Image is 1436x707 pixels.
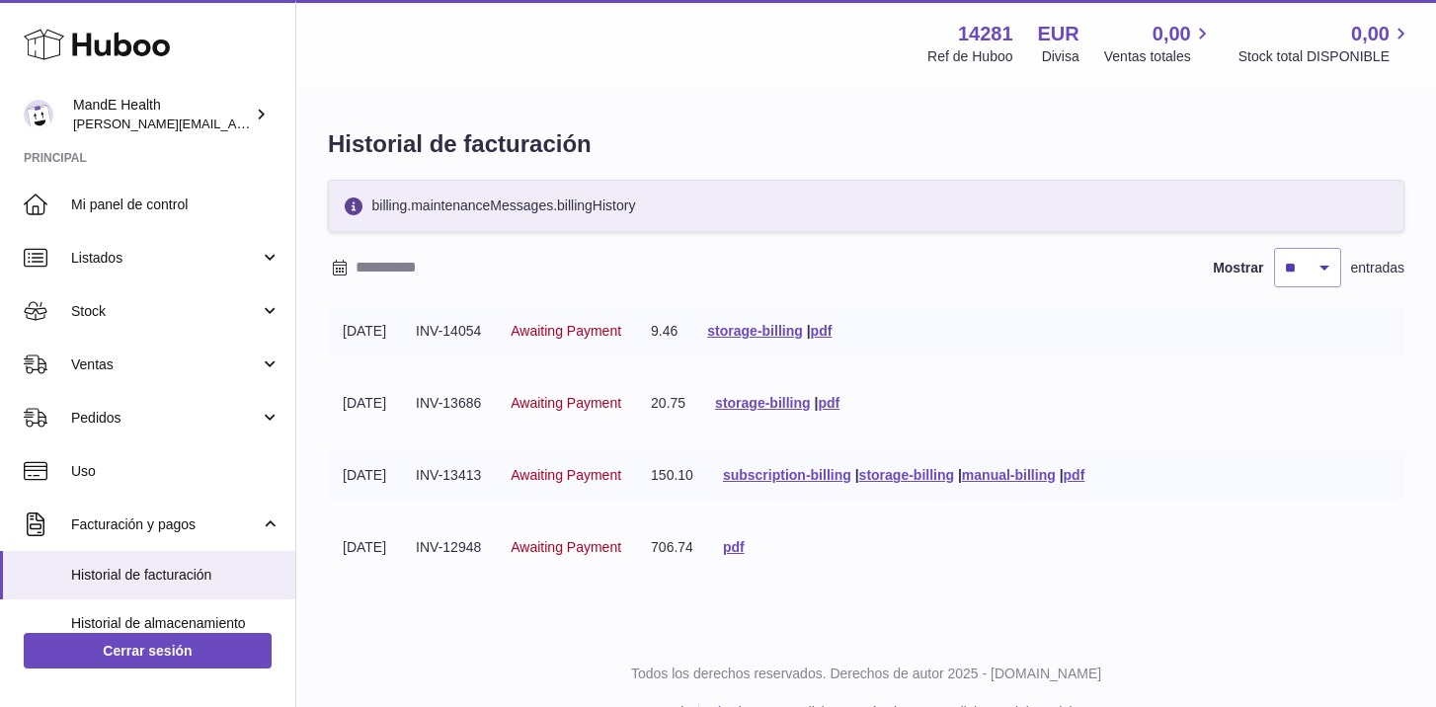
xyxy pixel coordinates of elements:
[71,196,280,214] span: Mi panel de control
[73,116,502,131] span: [PERSON_NAME][EMAIL_ADDRESS][PERSON_NAME][DOMAIN_NAME]
[636,379,700,428] td: 20.75
[71,249,260,268] span: Listados
[328,307,401,355] td: [DATE]
[73,96,251,133] div: MandE Health
[511,467,621,483] span: Awaiting Payment
[707,323,802,339] a: storage-billing
[1064,467,1085,483] a: pdf
[71,515,260,534] span: Facturación y pagos
[958,21,1013,47] strong: 14281
[511,323,621,339] span: Awaiting Payment
[71,355,260,374] span: Ventas
[723,539,745,555] a: pdf
[24,633,272,668] a: Cerrar sesión
[1238,47,1412,66] span: Stock total DISPONIBLE
[401,307,496,355] td: INV-14054
[312,665,1420,683] p: Todos los derechos reservados. Derechos de autor 2025 - [DOMAIN_NAME]
[71,409,260,428] span: Pedidos
[855,467,859,483] span: |
[71,302,260,321] span: Stock
[71,566,280,585] span: Historial de facturación
[71,462,280,481] span: Uso
[401,523,496,572] td: INV-12948
[71,614,280,633] span: Historial de almacenamiento
[1060,467,1064,483] span: |
[723,467,851,483] a: subscription-billing
[636,523,708,572] td: 706.74
[927,47,1012,66] div: Ref de Huboo
[328,379,401,428] td: [DATE]
[1104,21,1214,66] a: 0,00 Ventas totales
[328,451,401,500] td: [DATE]
[328,523,401,572] td: [DATE]
[511,395,621,411] span: Awaiting Payment
[636,307,692,355] td: 9.46
[1351,259,1404,277] span: entradas
[811,323,833,339] a: pdf
[401,451,496,500] td: INV-13413
[859,467,954,483] a: storage-billing
[814,395,818,411] span: |
[1104,47,1214,66] span: Ventas totales
[818,395,839,411] a: pdf
[1351,21,1390,47] span: 0,00
[511,539,621,555] span: Awaiting Payment
[1238,21,1412,66] a: 0,00 Stock total DISPONIBLE
[24,100,53,129] img: luis.mendieta@mandehealth.com
[328,180,1404,232] div: billing.maintenanceMessages.billingHistory
[958,467,962,483] span: |
[807,323,811,339] span: |
[401,379,496,428] td: INV-13686
[1213,259,1263,277] label: Mostrar
[962,467,1056,483] a: manual-billing
[1042,47,1079,66] div: Divisa
[1153,21,1191,47] span: 0,00
[328,128,1404,160] h1: Historial de facturación
[636,451,708,500] td: 150.10
[1038,21,1079,47] strong: EUR
[715,395,810,411] a: storage-billing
